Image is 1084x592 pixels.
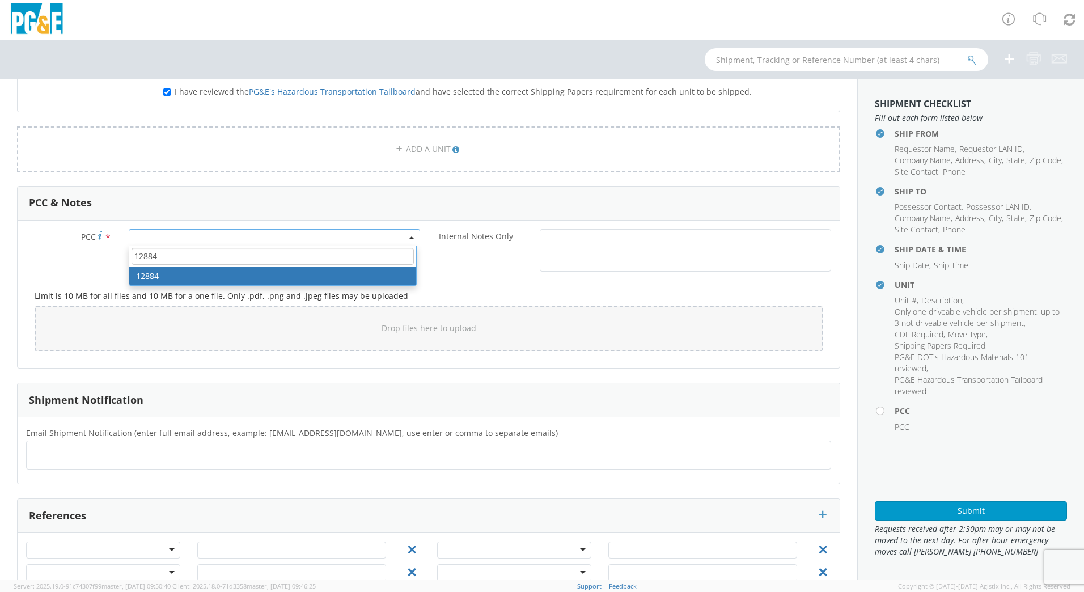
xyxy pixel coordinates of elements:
strong: Shipment Checklist [875,98,971,110]
li: , [895,201,963,213]
span: Copyright © [DATE]-[DATE] Agistix Inc., All Rights Reserved [898,582,1070,591]
li: , [1030,155,1063,166]
span: master, [DATE] 09:50:40 [101,582,171,590]
li: , [989,155,1003,166]
span: Address [955,213,984,223]
input: Shipment, Tracking or Reference Number (at least 4 chars) [705,48,988,71]
h4: Ship From [895,129,1067,138]
h4: Ship Date & Time [895,245,1067,253]
h4: PCC [895,407,1067,415]
span: Phone [943,224,966,235]
span: City [989,213,1002,223]
span: Zip Code [1030,155,1061,166]
li: , [895,352,1064,374]
span: Drop files here to upload [382,323,476,333]
span: Site Contact [895,224,938,235]
li: , [895,340,987,352]
span: Move Type [948,329,986,340]
span: Requestor Name [895,143,955,154]
a: Feedback [609,582,637,590]
span: PG&E DOT's Hazardous Materials 101 reviewed [895,352,1029,374]
li: , [948,329,988,340]
h3: References [29,510,86,522]
span: Company Name [895,155,951,166]
li: , [921,295,964,306]
span: Client: 2025.18.0-71d3358 [172,582,316,590]
li: , [895,260,931,271]
span: PCC [81,231,96,242]
span: Shipping Papers Required [895,340,985,351]
li: , [1006,155,1027,166]
h3: Shipment Notification [29,395,143,406]
li: , [895,213,952,224]
span: City [989,155,1002,166]
li: , [989,213,1003,224]
h5: Limit is 10 MB for all files and 10 MB for a one file. Only .pdf, .png and .jpeg files may be upl... [35,291,823,300]
li: , [959,143,1024,155]
li: , [895,306,1064,329]
li: , [966,201,1031,213]
span: State [1006,155,1025,166]
a: ADD A UNIT [17,126,840,172]
h4: Ship To [895,187,1067,196]
li: , [895,224,940,235]
span: Ship Time [934,260,968,270]
span: I have reviewed the and have selected the correct Shipping Papers requirement for each unit to be... [175,86,752,97]
span: Fill out each form listed below [875,112,1067,124]
li: , [1006,213,1027,224]
img: pge-logo-06675f144f4cfa6a6814.png [9,3,65,37]
span: PG&E Hazardous Transportation Tailboard reviewed [895,374,1043,396]
li: , [895,166,940,177]
li: , [895,143,956,155]
li: 12884 [129,267,416,285]
span: Possessor Contact [895,201,962,212]
li: , [895,155,952,166]
span: CDL Required [895,329,943,340]
span: Company Name [895,213,951,223]
li: , [955,155,986,166]
h4: Unit [895,281,1067,289]
input: I have reviewed thePG&E's Hazardous Transportation Tailboardand have selected the correct Shippin... [163,88,171,96]
span: Description [921,295,962,306]
span: Unit # [895,295,917,306]
span: PCC [895,421,909,432]
span: master, [DATE] 09:46:25 [247,582,316,590]
button: Submit [875,501,1067,521]
span: State [1006,213,1025,223]
span: Requests received after 2:30pm may or may not be moved to the next day. For after hour emergency ... [875,523,1067,557]
a: Support [577,582,602,590]
span: Server: 2025.19.0-91c74307f99 [14,582,171,590]
span: Requestor LAN ID [959,143,1023,154]
span: Email Shipment Notification (enter full email address, example: jdoe01@agistix.com, use enter or ... [26,428,558,438]
span: Only one driveable vehicle per shipment, up to 3 not driveable vehicle per shipment [895,306,1060,328]
span: Internal Notes Only [439,231,513,242]
li: , [895,295,918,306]
li: , [955,213,986,224]
li: , [1030,213,1063,224]
span: Address [955,155,984,166]
span: Phone [943,166,966,177]
span: Zip Code [1030,213,1061,223]
span: Ship Date [895,260,929,270]
span: Site Contact [895,166,938,177]
li: , [895,329,945,340]
a: PG&E's Hazardous Transportation Tailboard [249,86,416,97]
h3: PCC & Notes [29,197,92,209]
span: Possessor LAN ID [966,201,1030,212]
